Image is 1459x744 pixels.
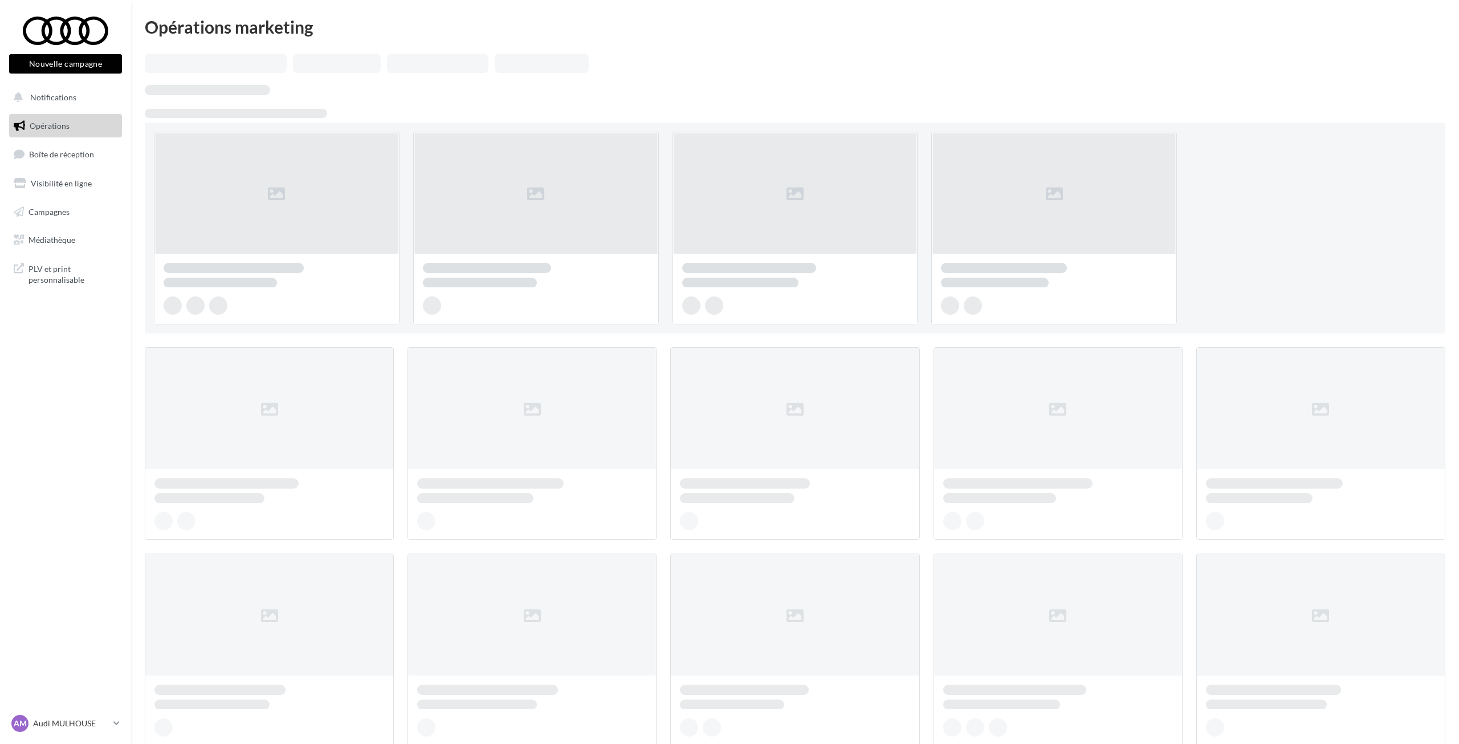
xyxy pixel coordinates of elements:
[31,178,92,188] span: Visibilité en ligne
[7,142,124,166] a: Boîte de réception
[7,228,124,252] a: Médiathèque
[9,713,122,734] a: AM Audi MULHOUSE
[9,54,122,74] button: Nouvelle campagne
[30,121,70,131] span: Opérations
[14,718,27,729] span: AM
[28,261,117,286] span: PLV et print personnalisable
[30,92,76,102] span: Notifications
[7,200,124,224] a: Campagnes
[28,206,70,216] span: Campagnes
[7,86,120,109] button: Notifications
[145,18,1445,35] div: Opérations marketing
[33,718,109,729] p: Audi MULHOUSE
[28,235,75,245] span: Médiathèque
[29,149,94,159] span: Boîte de réception
[7,257,124,290] a: PLV et print personnalisable
[7,114,124,138] a: Opérations
[7,172,124,196] a: Visibilité en ligne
